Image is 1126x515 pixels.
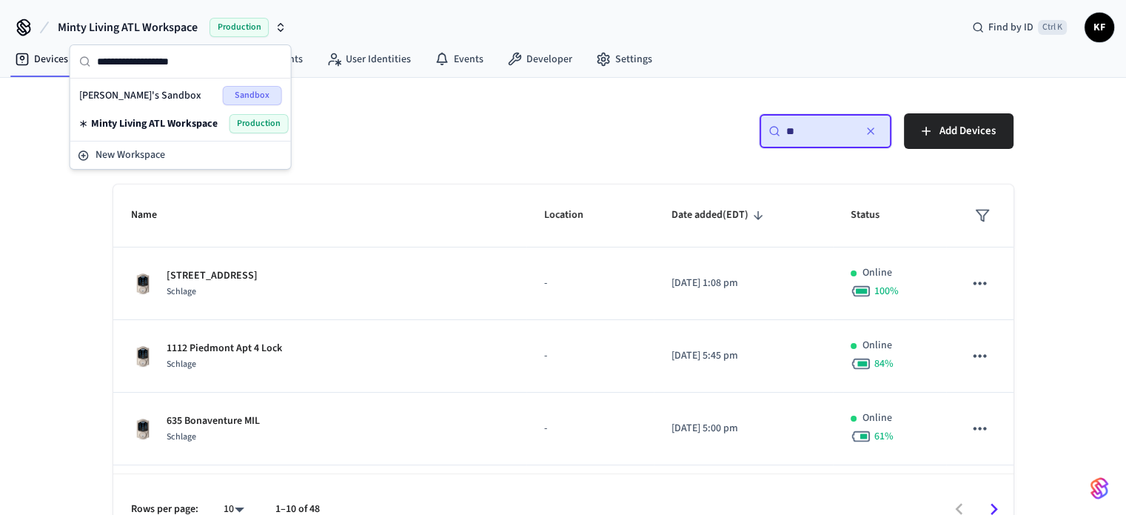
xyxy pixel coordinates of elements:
span: Add Devices [939,122,996,141]
button: New Workspace [72,143,289,167]
span: New Workspace [95,147,165,163]
a: Events [423,46,495,73]
a: Devices [3,46,80,73]
a: User Identities [315,46,423,73]
span: Schlage [167,358,196,371]
button: Add Devices [904,113,1013,149]
a: Settings [584,46,664,73]
p: [DATE] 5:45 pm [671,348,815,364]
span: Date added(EDT) [671,204,768,227]
span: Production [229,114,289,133]
img: Schlage Sense Smart Deadbolt with Camelot Trim, Front [131,345,155,368]
span: Location [544,204,603,227]
span: 61 % [874,429,894,444]
p: 635 Bonaventure MIL [167,413,260,429]
p: - [544,348,636,364]
p: 1112 Piedmont Apt 4 Lock [167,341,282,356]
span: Minty Living ATL Workspace [91,116,218,131]
button: KF [1085,13,1114,42]
p: [STREET_ADDRESS] [167,268,258,284]
div: Find by IDCtrl K [960,14,1079,41]
div: Suggestions [70,79,291,141]
span: Production [210,18,269,37]
span: Find by ID [988,20,1033,35]
span: 84 % [874,356,894,371]
span: Schlage [167,431,196,443]
img: Schlage Sense Smart Deadbolt with Camelot Trim, Front [131,417,155,441]
p: Online [862,265,892,281]
span: Status [851,204,899,227]
p: Online [862,411,892,426]
span: Minty Living ATL Workspace [58,19,198,36]
p: Online [862,338,892,353]
img: SeamLogoGradient.69752ec5.svg [1090,476,1108,500]
a: Developer [495,46,584,73]
p: [DATE] 5:00 pm [671,421,815,436]
h5: Devices [113,113,554,144]
span: Ctrl K [1038,20,1067,35]
span: Sandbox [223,86,282,105]
span: KF [1086,14,1113,41]
span: [PERSON_NAME]'s Sandbox [79,88,201,103]
span: 100 % [874,284,899,299]
p: - [544,421,636,436]
p: [DATE] 1:08 pm [671,276,815,291]
p: - [544,276,636,291]
span: Schlage [167,285,196,298]
img: Schlage Sense Smart Deadbolt with Camelot Trim, Front [131,272,155,296]
span: Name [131,204,176,227]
